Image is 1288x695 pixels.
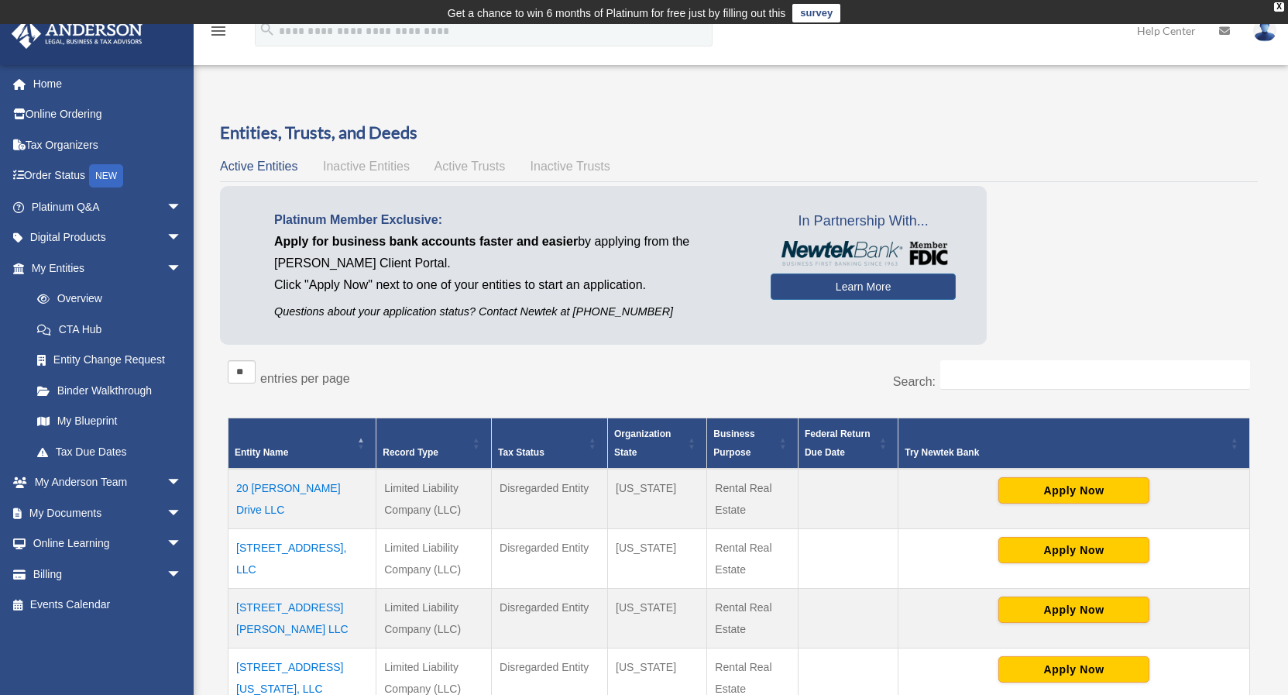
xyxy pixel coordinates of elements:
[11,68,205,99] a: Home
[707,418,799,469] th: Business Purpose: Activate to sort
[998,656,1149,683] button: Apply Now
[707,469,799,529] td: Rental Real Estate
[998,597,1149,623] button: Apply Now
[376,469,492,529] td: Limited Liability Company (LLC)
[798,418,898,469] th: Federal Return Due Date: Activate to sort
[11,191,205,222] a: Platinum Q&Aarrow_drop_down
[209,22,228,40] i: menu
[383,447,438,458] span: Record Type
[707,588,799,648] td: Rental Real Estate
[376,528,492,588] td: Limited Liability Company (LLC)
[11,590,205,621] a: Events Calendar
[22,436,197,467] a: Tax Due Dates
[274,302,747,322] p: Questions about your application status? Contact Newtek at [PHONE_NUMBER]
[22,406,197,437] a: My Blueprint
[228,528,376,588] td: [STREET_ADDRESS], LLC
[260,372,350,385] label: entries per page
[11,99,205,130] a: Online Ordering
[805,428,871,458] span: Federal Return Due Date
[11,497,205,528] a: My Documentsarrow_drop_down
[608,588,707,648] td: [US_STATE]
[898,418,1250,469] th: Try Newtek Bank : Activate to sort
[608,528,707,588] td: [US_STATE]
[167,467,197,499] span: arrow_drop_down
[22,284,190,315] a: Overview
[259,21,276,38] i: search
[7,19,147,49] img: Anderson Advisors Platinum Portal
[167,253,197,284] span: arrow_drop_down
[274,231,747,274] p: by applying from the [PERSON_NAME] Client Portal.
[614,428,671,458] span: Organization State
[1274,2,1284,12] div: close
[167,191,197,223] span: arrow_drop_down
[531,160,610,173] span: Inactive Trusts
[492,469,608,529] td: Disregarded Entity
[89,164,123,188] div: NEW
[998,477,1149,504] button: Apply Now
[323,160,410,173] span: Inactive Entities
[492,418,608,469] th: Tax Status: Activate to sort
[893,375,936,388] label: Search:
[220,160,297,173] span: Active Entities
[778,241,948,266] img: NewtekBankLogoSM.png
[274,235,578,248] span: Apply for business bank accounts faster and easier
[608,418,707,469] th: Organization State: Activate to sort
[228,418,376,469] th: Entity Name: Activate to invert sorting
[167,559,197,590] span: arrow_drop_down
[1253,19,1276,42] img: User Pic
[235,447,288,458] span: Entity Name
[376,418,492,469] th: Record Type: Activate to sort
[713,428,754,458] span: Business Purpose
[274,209,747,231] p: Platinum Member Exclusive:
[167,497,197,529] span: arrow_drop_down
[274,274,747,296] p: Click "Apply Now" next to one of your entities to start an application.
[220,121,1258,145] h3: Entities, Trusts, and Deeds
[434,160,506,173] span: Active Trusts
[228,588,376,648] td: [STREET_ADDRESS][PERSON_NAME] LLC
[608,469,707,529] td: [US_STATE]
[22,314,197,345] a: CTA Hub
[11,160,205,192] a: Order StatusNEW
[492,588,608,648] td: Disregarded Entity
[11,129,205,160] a: Tax Organizers
[11,467,205,498] a: My Anderson Teamarrow_drop_down
[498,447,544,458] span: Tax Status
[492,528,608,588] td: Disregarded Entity
[771,209,956,234] span: In Partnership With...
[771,274,956,300] a: Learn More
[209,27,228,40] a: menu
[22,375,197,406] a: Binder Walkthrough
[707,528,799,588] td: Rental Real Estate
[448,4,786,22] div: Get a chance to win 6 months of Platinum for free just by filling out this
[11,528,205,559] a: Online Learningarrow_drop_down
[792,4,840,22] a: survey
[11,253,197,284] a: My Entitiesarrow_drop_down
[22,345,197,376] a: Entity Change Request
[228,469,376,529] td: 20 [PERSON_NAME] Drive LLC
[167,222,197,254] span: arrow_drop_down
[11,222,205,253] a: Digital Productsarrow_drop_down
[998,537,1149,563] button: Apply Now
[376,588,492,648] td: Limited Liability Company (LLC)
[905,443,1226,462] div: Try Newtek Bank
[167,528,197,560] span: arrow_drop_down
[11,559,205,590] a: Billingarrow_drop_down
